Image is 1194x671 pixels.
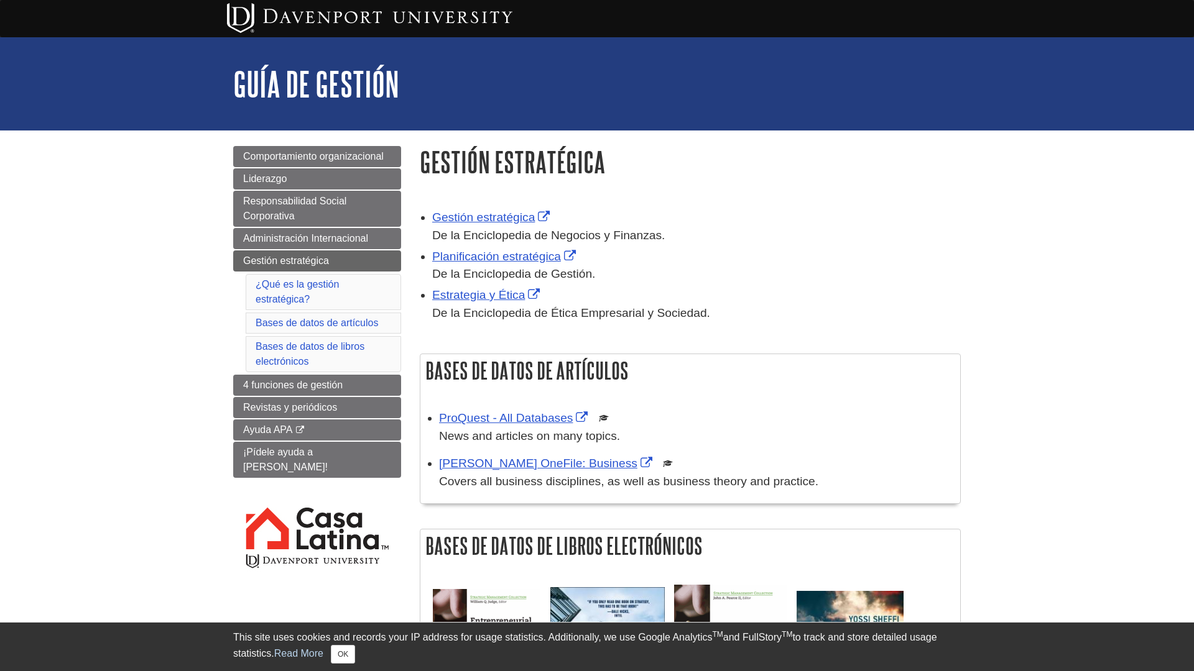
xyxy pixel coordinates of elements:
[663,459,673,468] img: Scholarly or Peer Reviewed
[233,397,401,418] a: Revistas y periódicos
[243,151,384,162] span: Comportamiento organizacional
[233,630,961,664] div: This site uses cookies and records your IP address for usage statistics. Additionally, we use Goo...
[432,211,553,224] a: Link opens in new window
[432,265,961,283] div: De la Enciclopedia de Gestión.
[295,426,305,434] i: This link opens in a new window
[439,427,954,445] p: News and articles on many topics.
[243,255,329,266] span: Gestión estratégica
[712,630,723,639] sup: TM
[432,250,579,263] a: Link opens in new window
[599,413,609,423] img: Scholarly or Peer Reviewed
[243,233,368,244] span: Administración Internacional
[256,317,378,328] a: Bases de datos de artículos
[243,402,337,413] span: Revistas y periódicos
[420,529,960,562] h2: Bases de datos de libros electrónicos
[233,146,401,167] a: Comportamiento organizacional
[256,341,364,367] a: Bases de datos de libros electrónicos
[243,380,343,390] span: 4 funciones de gestión
[233,375,401,396] a: 4 funciones de gestión
[233,419,401,440] a: Ayuda APA
[256,279,339,304] a: ¿Qué es la gestión estratégica?
[432,304,961,322] div: De la Enciclopedia de Ética Empresarial y Sociedad.
[439,457,655,470] a: Link opens in new window
[233,65,399,103] a: Guía de Gestión
[274,648,323,659] a: Read More
[233,250,401,272] a: Gestión estratégica
[233,146,401,591] div: Guide Page Menu
[233,191,401,227] a: Responsabilidad Social Corporativa
[243,173,287,184] span: Liderazgo
[233,442,401,478] a: ¡Pídele ayuda a [PERSON_NAME]!
[439,473,954,491] p: Covers all business disciplines, as well as business theory and practice.
[331,645,355,664] button: Close
[420,146,961,178] h1: Gestión estratégica
[243,196,346,221] span: Responsabilidad Social Corporativa
[432,288,543,301] a: Link opens in new window
[233,228,401,249] a: Administración Internacional
[782,630,792,639] sup: TM
[432,227,961,245] div: De la Enciclopedia de Negocios y Finanzas.
[420,354,960,387] h2: Bases de datos de artículos
[243,424,292,435] span: Ayuda APA
[227,3,512,33] img: Davenport University
[439,411,591,424] a: Link opens in new window
[243,447,328,472] span: ¡Pídele ayuda a [PERSON_NAME]!
[233,168,401,189] a: Liderazgo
